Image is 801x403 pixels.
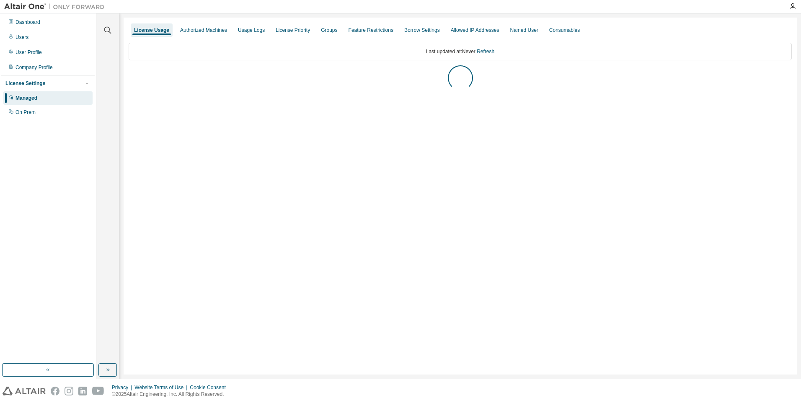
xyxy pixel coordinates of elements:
[112,384,134,391] div: Privacy
[16,64,53,71] div: Company Profile
[16,34,28,41] div: Users
[404,27,440,34] div: Borrow Settings
[510,27,538,34] div: Named User
[51,387,59,395] img: facebook.svg
[349,27,393,34] div: Feature Restrictions
[16,109,36,116] div: On Prem
[4,3,109,11] img: Altair One
[92,387,104,395] img: youtube.svg
[477,49,494,54] a: Refresh
[5,80,45,87] div: License Settings
[190,384,230,391] div: Cookie Consent
[65,387,73,395] img: instagram.svg
[451,27,499,34] div: Allowed IP Addresses
[180,27,227,34] div: Authorized Machines
[3,387,46,395] img: altair_logo.svg
[321,27,337,34] div: Groups
[276,27,310,34] div: License Priority
[549,27,580,34] div: Consumables
[129,43,792,60] div: Last updated at: Never
[112,391,231,398] p: © 2025 Altair Engineering, Inc. All Rights Reserved.
[78,387,87,395] img: linkedin.svg
[134,384,190,391] div: Website Terms of Use
[238,27,265,34] div: Usage Logs
[16,95,37,101] div: Managed
[134,27,169,34] div: License Usage
[16,49,42,56] div: User Profile
[16,19,40,26] div: Dashboard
